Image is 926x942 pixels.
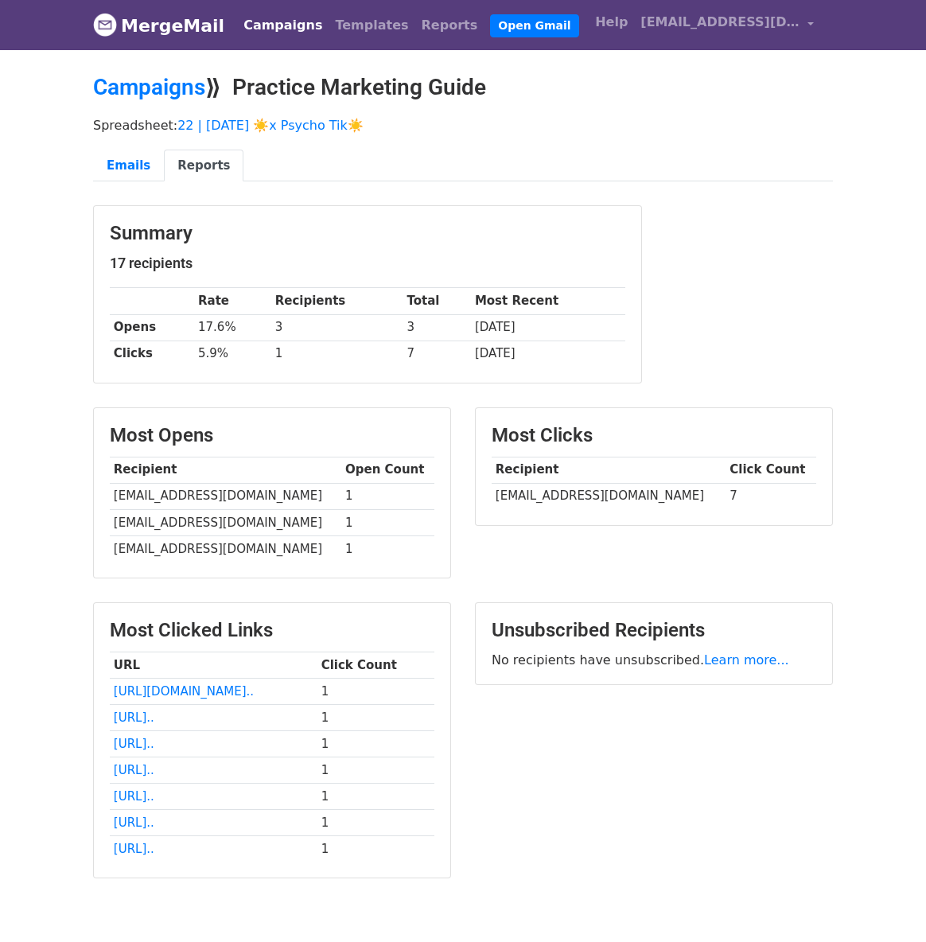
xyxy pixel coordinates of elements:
[640,13,800,32] span: [EMAIL_ADDRESS][DOMAIN_NAME]
[341,483,434,509] td: 1
[271,341,403,367] td: 1
[177,118,364,133] a: 22 | [DATE] ☀️x Psycho Tik☀️
[114,684,254,699] a: [URL][DOMAIN_NAME]..
[317,836,434,862] td: 1
[341,457,434,483] th: Open Count
[403,314,471,341] td: 3
[110,424,434,447] h3: Most Opens
[237,10,329,41] a: Campaigns
[114,710,154,725] a: [URL]..
[93,74,205,100] a: Campaigns
[492,652,816,668] p: No recipients have unsubscribed.
[110,652,317,678] th: URL
[110,255,625,272] h5: 17 recipients
[317,652,434,678] th: Click Count
[110,314,194,341] th: Opens
[471,341,625,367] td: [DATE]
[110,535,341,562] td: [EMAIL_ADDRESS][DOMAIN_NAME]
[317,757,434,784] td: 1
[114,789,154,804] a: [URL]..
[110,509,341,535] td: [EMAIL_ADDRESS][DOMAIN_NAME]
[634,6,820,44] a: [EMAIL_ADDRESS][DOMAIN_NAME]
[492,483,726,509] td: [EMAIL_ADDRESS][DOMAIN_NAME]
[341,535,434,562] td: 1
[403,288,471,314] th: Total
[490,14,578,37] a: Open Gmail
[194,341,271,367] td: 5.9%
[93,9,224,42] a: MergeMail
[194,314,271,341] td: 17.6%
[93,117,833,134] p: Spreadsheet:
[492,619,816,642] h3: Unsubscribed Recipients
[471,288,625,314] th: Most Recent
[110,457,341,483] th: Recipient
[110,341,194,367] th: Clicks
[93,74,833,101] h2: ⟫ Practice Marketing Guide
[415,10,484,41] a: Reports
[329,10,414,41] a: Templates
[492,424,816,447] h3: Most Clicks
[317,704,434,730] td: 1
[317,784,434,810] td: 1
[492,457,726,483] th: Recipient
[846,866,926,942] iframe: Chat Widget
[317,731,434,757] td: 1
[114,737,154,751] a: [URL]..
[114,842,154,856] a: [URL]..
[403,341,471,367] td: 7
[317,810,434,836] td: 1
[589,6,634,38] a: Help
[110,619,434,642] h3: Most Clicked Links
[341,509,434,535] td: 1
[114,763,154,777] a: [URL]..
[726,457,816,483] th: Click Count
[93,150,164,182] a: Emails
[164,150,243,182] a: Reports
[110,483,341,509] td: [EMAIL_ADDRESS][DOMAIN_NAME]
[317,678,434,704] td: 1
[114,815,154,830] a: [URL]..
[93,13,117,37] img: MergeMail logo
[194,288,271,314] th: Rate
[471,314,625,341] td: [DATE]
[271,314,403,341] td: 3
[704,652,789,668] a: Learn more...
[110,222,625,245] h3: Summary
[271,288,403,314] th: Recipients
[726,483,816,509] td: 7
